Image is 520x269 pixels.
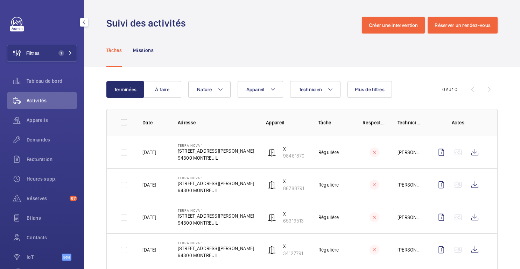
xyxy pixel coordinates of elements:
font: Régulière [318,150,339,155]
font: Terminées [114,87,136,92]
font: Appareil [246,87,265,92]
font: 86788791 [283,186,304,191]
img: automatic_door.svg [268,246,276,254]
font: Réserver un rendez-vous [435,22,491,28]
font: 1 [61,51,62,56]
img: automatic_door.svg [268,181,276,189]
font: Tableau de bord [27,78,62,84]
font: Tâche [318,120,331,125]
font: Technicien [299,87,322,92]
font: Réserves [27,196,47,201]
button: Réserver un rendez-vous [428,17,498,34]
font: [DATE] [142,215,156,220]
font: [DATE] [142,182,156,188]
font: Activités [27,98,47,103]
font: 94300 MONTREUIL [178,188,218,193]
font: X [283,146,286,152]
font: 94300 MONTREUIL [178,155,218,161]
font: Filtres [26,50,40,56]
font: TERRA NOVA 1 [178,241,203,245]
font: Actes [452,120,464,125]
font: X [283,243,286,249]
img: automatic_door.svg [268,148,276,157]
font: 34127791 [283,250,303,256]
font: Missions [133,48,154,53]
font: Régulière [318,215,339,220]
img: automatic_door.svg [268,213,276,221]
font: [PERSON_NAME] [398,150,433,155]
font: 94300 MONTREUIL [178,220,218,226]
font: Contacts [27,235,47,240]
font: [STREET_ADDRESS][PERSON_NAME] [178,246,254,251]
font: Bêta [63,255,70,259]
font: [DATE] [142,247,156,253]
font: [PERSON_NAME] [398,182,433,188]
font: Tâches [106,48,122,53]
font: Régulière [318,247,339,253]
font: [PERSON_NAME] [398,247,433,253]
button: Technicien [290,81,341,98]
button: Plus de filtres [347,81,392,98]
font: 67 [71,196,76,201]
font: IoT [27,254,34,260]
font: [PERSON_NAME] [398,215,433,220]
font: Suivi des activités [106,17,186,29]
font: TERRA NOVA 1 [178,208,203,212]
font: Respecter le délai [363,120,403,125]
font: [STREET_ADDRESS][PERSON_NAME] [178,181,254,186]
font: Régulière [318,182,339,188]
font: 94300 MONTREUIL [178,253,218,258]
font: TERRA NOVA 1 [178,176,203,180]
font: Appareils [27,117,48,123]
font: Créer une intervention [369,22,418,28]
font: Date [142,120,153,125]
font: Demandes [27,137,50,143]
button: Terminées [106,81,144,98]
font: TERRA NOVA 1 [178,143,203,147]
font: Plus de filtres [355,87,385,92]
font: Adresse [178,120,196,125]
font: [STREET_ADDRESS][PERSON_NAME] [178,148,254,154]
font: 0 sur 0 [442,87,457,92]
font: X [283,179,286,184]
font: Facturation [27,157,53,162]
font: [DATE] [142,150,156,155]
font: Heures supp. [27,176,57,182]
font: 98461870 [283,153,304,159]
font: À faire [155,87,169,92]
font: Bilans [27,215,41,221]
font: Technicien [398,120,422,125]
font: Appareil [266,120,285,125]
button: Filtres1 [7,45,77,61]
font: Nature [197,87,212,92]
button: Créer une intervention [362,17,425,34]
button: Appareil [238,81,283,98]
button: Nature [188,81,231,98]
button: À faire [143,81,181,98]
font: X [283,211,286,217]
font: 65319513 [283,218,304,224]
font: [STREET_ADDRESS][PERSON_NAME] [178,213,254,219]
